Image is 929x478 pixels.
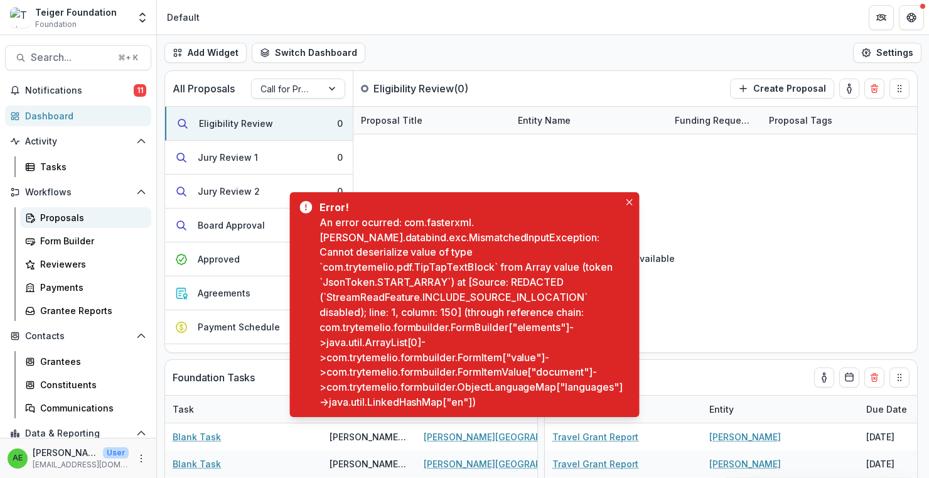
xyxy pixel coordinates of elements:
[761,114,840,127] div: Proposal Tags
[859,403,915,416] div: Due Date
[35,6,117,19] div: Teiger Foundation
[899,5,924,30] button: Get Help
[173,81,235,96] p: All Proposals
[853,43,921,63] button: Settings
[115,51,141,65] div: ⌘ + K
[5,423,151,443] button: Open Data & Reporting
[353,107,510,134] div: Proposal Title
[173,430,221,443] a: Blank Task
[20,207,151,228] a: Proposals
[510,107,667,134] div: Entity Name
[33,459,129,470] p: [EMAIL_ADDRESS][DOMAIN_NAME]
[869,5,894,30] button: Partners
[667,114,761,127] div: Funding Requested
[165,396,322,423] div: Task
[25,331,131,342] span: Contacts
[320,200,620,215] div: Error!
[33,446,98,459] p: [PERSON_NAME]
[702,396,859,423] div: Entity
[165,175,353,209] button: Jury Review 20
[709,457,781,470] a: [PERSON_NAME]
[198,286,250,300] div: Agreements
[173,457,221,470] a: Blank Task
[134,84,146,97] span: 11
[20,254,151,274] a: Reviewers
[5,131,151,151] button: Open Activity
[198,219,265,232] div: Board Approval
[40,401,141,415] div: Communications
[814,367,834,388] button: toggle-assigned-to-me
[709,430,781,443] a: [PERSON_NAME]
[199,117,273,130] div: Eligibility Review
[40,355,141,368] div: Grantees
[839,367,859,388] button: Calendar
[162,8,205,26] nav: breadcrumb
[40,281,141,294] div: Payments
[337,117,343,130] div: 0
[20,300,151,321] a: Grantee Reports
[134,451,149,466] button: More
[35,19,77,30] span: Foundation
[337,185,343,198] div: 0
[25,109,141,122] div: Dashboard
[864,367,884,388] button: Delete card
[20,156,151,177] a: Tasks
[40,304,141,317] div: Grantee Reports
[165,310,353,344] button: Payment Schedule0
[622,195,637,210] button: Close
[25,136,131,147] span: Activity
[5,45,151,70] button: Search...
[5,182,151,202] button: Open Workflows
[20,374,151,395] a: Constituents
[173,370,255,385] p: Foundation Tasks
[198,253,240,266] div: Approved
[5,106,151,126] a: Dashboard
[103,447,129,459] p: User
[198,151,258,164] div: Jury Review 1
[134,5,151,30] button: Open entity switcher
[20,351,151,372] a: Grantees
[667,107,761,134] div: Funding Requested
[165,209,353,242] button: Board Approval0
[167,11,200,24] div: Default
[320,215,625,410] div: An error ocurred: com.fasterxml.[PERSON_NAME].databind.exc.MismatchedInputException: Cannot deser...
[5,326,151,346] button: Open Contacts
[25,428,131,439] span: Data & Reporting
[165,403,201,416] div: Task
[164,43,247,63] button: Add Widget
[198,320,280,334] div: Payment Schedule
[40,160,141,173] div: Tasks
[165,242,353,276] button: Approved62
[20,398,151,418] a: Communications
[40,258,141,271] div: Reviewers
[889,79,910,99] button: Drag
[25,85,134,96] span: Notifications
[337,151,343,164] div: 0
[31,52,110,63] span: Search...
[373,81,468,96] p: Eligibility Review ( 0 )
[761,107,918,134] div: Proposal Tags
[10,8,30,28] img: Teiger Foundation
[5,80,151,100] button: Notifications11
[165,141,353,175] button: Jury Review 10
[165,276,353,310] button: Agreements0
[510,114,578,127] div: Entity Name
[702,403,741,416] div: Entity
[20,277,151,298] a: Payments
[40,234,141,247] div: Form Builder
[20,231,151,251] a: Form Builder
[252,43,365,63] button: Switch Dashboard
[40,378,141,391] div: Constituents
[165,107,353,141] button: Eligibility Review0
[864,79,884,99] button: Delete card
[25,187,131,198] span: Workflows
[40,211,141,224] div: Proposals
[889,367,910,388] button: Drag
[198,185,260,198] div: Jury Review 2
[839,79,859,99] button: toggle-assigned-to-me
